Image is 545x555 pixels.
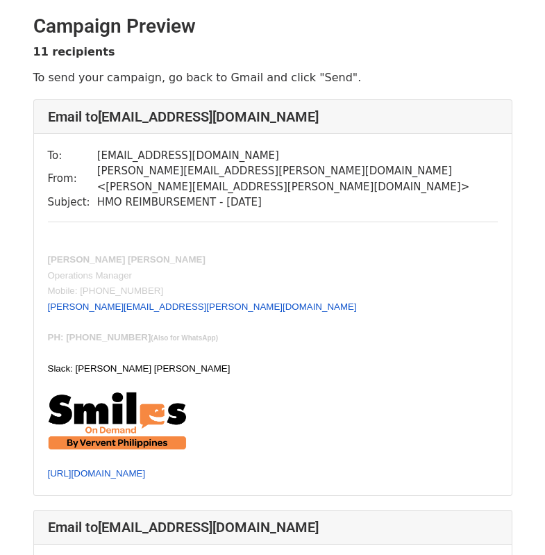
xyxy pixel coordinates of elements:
[151,334,218,342] font: (Also for WhatsApp)
[48,148,97,164] td: To:
[97,163,498,194] td: [PERSON_NAME][EMAIL_ADDRESS][PERSON_NAME][DOMAIN_NAME] < [PERSON_NAME][EMAIL_ADDRESS][PERSON_NAME...
[33,70,512,85] p: To send your campaign, go back to Gmail and click "Send".
[48,468,146,479] font: [URL][DOMAIN_NAME]
[48,254,206,265] b: [PERSON_NAME] [PERSON_NAME]
[33,15,512,38] h2: Campaign Preview
[48,332,151,342] span: PH: [PHONE_NUMBER]
[48,519,498,536] h4: Email to [EMAIL_ADDRESS][DOMAIN_NAME]
[97,194,498,210] td: HMO REIMBURSEMENT - [DATE]
[48,392,187,449] img: AIorK4w40jVI6oACBhPhdS15UAA0icqybmlSdxbabSV9mapEVSKtGdOjFdJjzt9YWawFFfPpootLG-s
[33,45,115,58] strong: 11 recipients
[48,163,97,194] td: From:
[97,148,498,164] td: [EMAIL_ADDRESS][DOMAIN_NAME]
[48,467,146,479] a: [URL][DOMAIN_NAME]
[48,194,97,210] td: Subject:
[48,301,357,312] a: [PERSON_NAME][EMAIL_ADDRESS][PERSON_NAME][DOMAIN_NAME]
[48,270,164,297] font: Operations Manager Mobile: [PHONE_NUMBER]
[48,363,230,374] span: Slack: [PERSON_NAME] [PERSON_NAME]
[48,108,498,125] h4: Email to [EMAIL_ADDRESS][DOMAIN_NAME]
